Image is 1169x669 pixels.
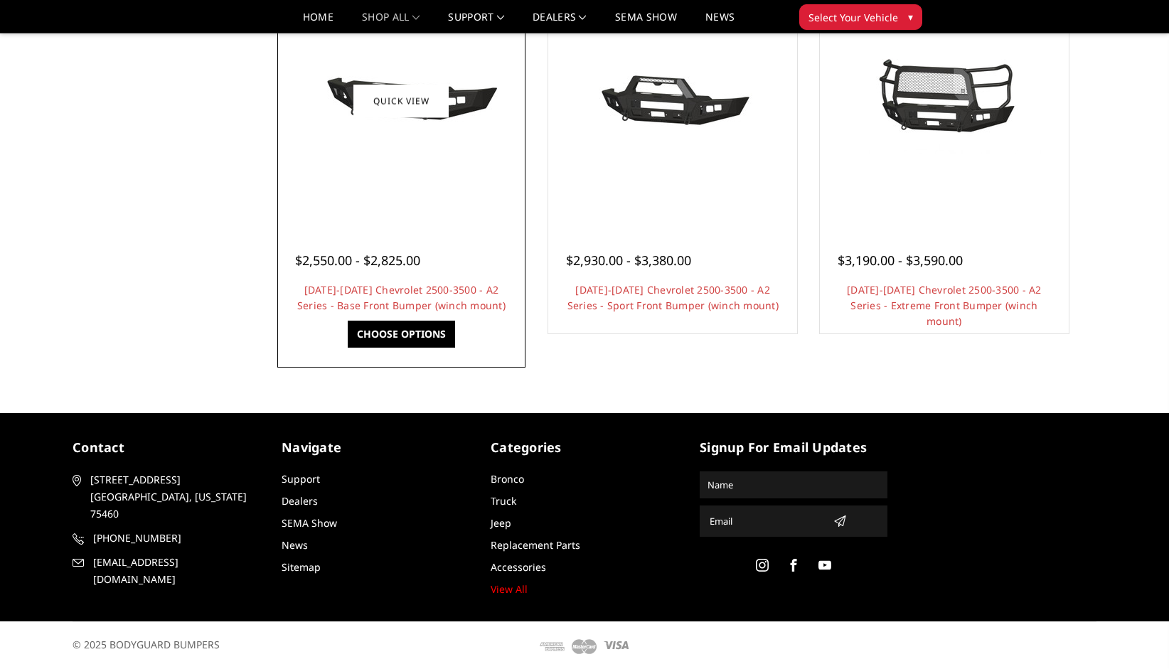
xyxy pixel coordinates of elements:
[348,321,455,348] a: Choose Options
[847,283,1042,328] a: [DATE]-[DATE] Chevrolet 2500-3500 - A2 Series - Extreme Front Bumper (winch mount)
[491,516,511,530] a: Jeep
[282,538,308,552] a: News
[702,473,885,496] input: Name
[353,85,449,118] a: Quick view
[491,438,678,457] h5: Categories
[73,638,220,651] span: © 2025 BODYGUARD BUMPERS
[282,472,320,486] a: Support
[362,12,420,33] a: shop all
[808,10,898,25] span: Select Your Vehicle
[705,12,735,33] a: News
[908,9,913,24] span: ▾
[491,582,528,596] a: View All
[297,283,506,312] a: [DATE]-[DATE] Chevrolet 2500-3500 - A2 Series - Base Front Bumper (winch mount)
[448,12,504,33] a: Support
[282,438,469,457] h5: Navigate
[615,12,677,33] a: SEMA Show
[533,12,587,33] a: Dealers
[491,472,524,486] a: Bronco
[799,4,922,30] button: Select Your Vehicle
[73,530,260,547] a: [PHONE_NUMBER]
[700,438,887,457] h5: signup for email updates
[282,516,337,530] a: SEMA Show
[73,438,260,457] h5: contact
[567,283,779,312] a: [DATE]-[DATE] Chevrolet 2500-3500 - A2 Series - Sport Front Bumper (winch mount)
[93,554,258,588] span: [EMAIL_ADDRESS][DOMAIN_NAME]
[73,554,260,588] a: [EMAIL_ADDRESS][DOMAIN_NAME]
[704,510,828,532] input: Email
[287,48,515,154] img: 2024-2025 Chevrolet 2500-3500 - A2 Series - Base Front Bumper (winch mount)
[93,530,258,547] span: [PHONE_NUMBER]
[838,252,963,269] span: $3,190.00 - $3,590.00
[90,471,255,523] span: [STREET_ADDRESS] [GEOGRAPHIC_DATA], [US_STATE] 75460
[566,252,691,269] span: $2,930.00 - $3,380.00
[295,252,420,269] span: $2,550.00 - $2,825.00
[831,48,1058,154] img: 2024-2025 Chevrolet 2500-3500 - A2 Series - Extreme Front Bumper (winch mount)
[491,494,516,508] a: Truck
[491,560,546,574] a: Accessories
[303,12,333,33] a: Home
[282,560,321,574] a: Sitemap
[282,494,318,508] a: Dealers
[491,538,580,552] a: Replacement Parts
[559,48,786,154] img: 2024-2025 Chevrolet 2500-3500 - A2 Series - Sport Front Bumper (winch mount)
